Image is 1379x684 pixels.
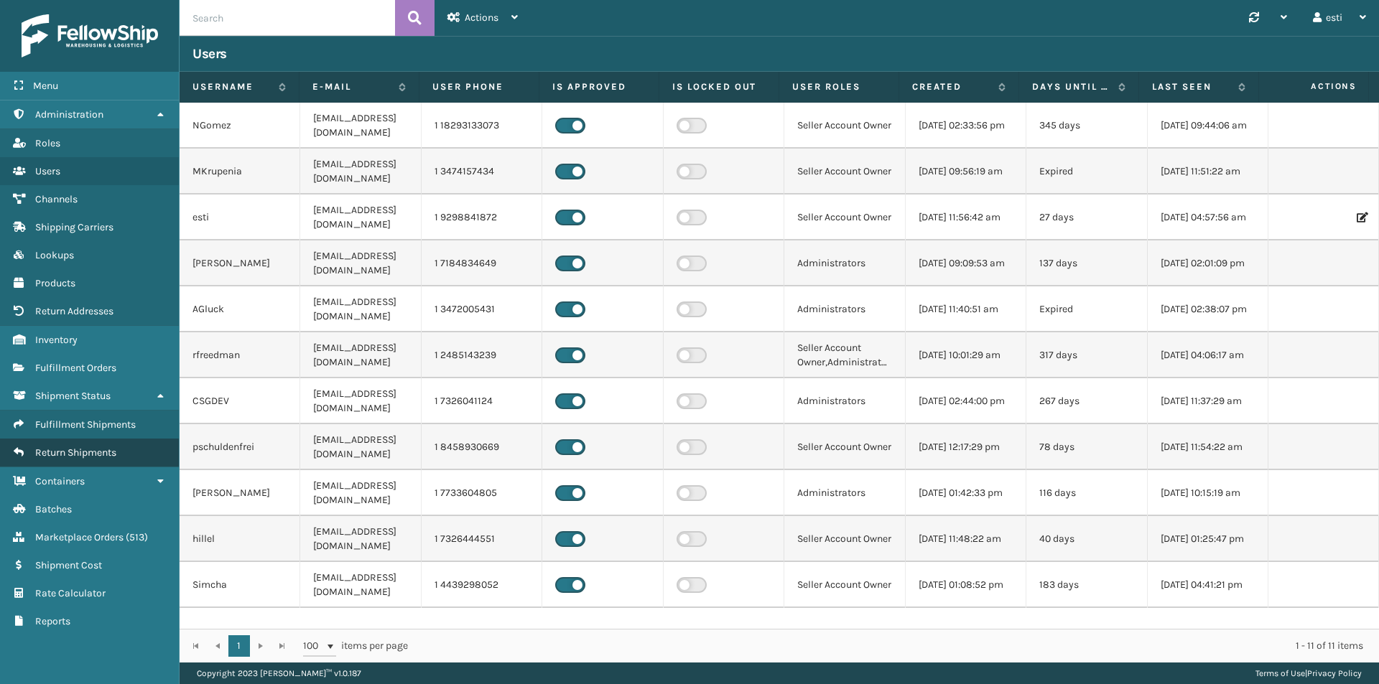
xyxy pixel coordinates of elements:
[1148,378,1268,424] td: [DATE] 11:37:29 am
[784,240,905,286] td: Administrators
[180,149,300,195] td: MKrupenia
[35,362,116,374] span: Fulfillment Orders
[1148,332,1268,378] td: [DATE] 04:06:17 am
[180,332,300,378] td: rfreedman
[906,378,1026,424] td: [DATE] 02:44:00 pm
[1307,668,1362,678] a: Privacy Policy
[180,424,300,470] td: pschuldenfrei
[422,149,542,195] td: 1 3474157434
[784,470,905,516] td: Administrators
[35,305,113,317] span: Return Addresses
[552,80,646,93] label: Is Approved
[1026,103,1147,149] td: 345 days
[192,80,271,93] label: Username
[422,103,542,149] td: 1 18293133073
[784,562,905,608] td: Seller Account Owner
[35,221,113,233] span: Shipping Carriers
[422,240,542,286] td: 1 7184834649
[35,559,102,571] span: Shipment Cost
[1026,470,1147,516] td: 116 days
[906,470,1026,516] td: [DATE] 01:42:33 pm
[35,137,60,149] span: Roles
[1148,516,1268,562] td: [DATE] 01:25:47 pm
[784,332,905,378] td: Seller Account Owner,Administrators
[1148,470,1268,516] td: [DATE] 10:15:19 am
[180,562,300,608] td: Simcha
[303,635,408,657] span: items per page
[180,240,300,286] td: [PERSON_NAME]
[422,562,542,608] td: 1 4439298052
[35,531,124,543] span: Marketplace Orders
[1032,80,1111,93] label: Days until password expires
[1148,103,1268,149] td: [DATE] 09:44:06 am
[784,516,905,562] td: Seller Account Owner
[180,378,300,424] td: CSGDEV
[35,503,72,515] span: Batches
[300,424,421,470] td: [EMAIL_ADDRESS][DOMAIN_NAME]
[300,332,421,378] td: [EMAIL_ADDRESS][DOMAIN_NAME]
[1026,149,1147,195] td: Expired
[465,11,498,24] span: Actions
[792,80,886,93] label: User Roles
[180,103,300,149] td: NGomez
[912,80,991,93] label: Created
[1357,212,1365,222] i: Edit
[35,334,78,346] span: Inventory
[422,470,542,516] td: 1 7733604805
[1152,80,1231,93] label: Last Seen
[35,108,103,121] span: Administration
[784,149,905,195] td: Seller Account Owner
[1026,562,1147,608] td: 183 days
[300,103,421,149] td: [EMAIL_ADDRESS][DOMAIN_NAME]
[180,516,300,562] td: hillel
[35,418,136,431] span: Fulfillment Shipments
[228,635,250,657] a: 1
[303,639,325,653] span: 100
[300,240,421,286] td: [EMAIL_ADDRESS][DOMAIN_NAME]
[1026,516,1147,562] td: 40 days
[1148,149,1268,195] td: [DATE] 11:51:22 am
[180,470,300,516] td: [PERSON_NAME]
[35,446,116,459] span: Return Shipments
[906,516,1026,562] td: [DATE] 11:48:22 am
[197,662,361,684] p: Copyright 2023 [PERSON_NAME]™ v 1.0.187
[300,149,421,195] td: [EMAIL_ADDRESS][DOMAIN_NAME]
[300,286,421,332] td: [EMAIL_ADDRESS][DOMAIN_NAME]
[422,424,542,470] td: 1 8458930669
[1263,75,1365,98] span: Actions
[906,424,1026,470] td: [DATE] 12:17:29 pm
[1148,286,1268,332] td: [DATE] 02:38:07 pm
[1255,662,1362,684] div: |
[35,249,74,261] span: Lookups
[1148,240,1268,286] td: [DATE] 02:01:09 pm
[1148,424,1268,470] td: [DATE] 11:54:22 am
[672,80,766,93] label: Is Locked Out
[35,193,78,205] span: Channels
[906,286,1026,332] td: [DATE] 11:40:51 am
[35,615,70,627] span: Reports
[126,531,148,543] span: ( 513 )
[1148,562,1268,608] td: [DATE] 04:41:21 pm
[906,240,1026,286] td: [DATE] 09:09:53 am
[35,277,75,289] span: Products
[22,14,158,57] img: logo
[33,80,58,92] span: Menu
[422,516,542,562] td: 1 7326444551
[906,149,1026,195] td: [DATE] 09:56:19 am
[312,80,391,93] label: E-mail
[300,516,421,562] td: [EMAIL_ADDRESS][DOMAIN_NAME]
[784,103,905,149] td: Seller Account Owner
[784,195,905,240] td: Seller Account Owner
[1148,195,1268,240] td: [DATE] 04:57:56 am
[906,195,1026,240] td: [DATE] 11:56:42 am
[180,195,300,240] td: esti
[1026,240,1147,286] td: 137 days
[906,103,1026,149] td: [DATE] 02:33:56 pm
[428,639,1363,653] div: 1 - 11 of 11 items
[1026,195,1147,240] td: 27 days
[784,378,905,424] td: Administrators
[35,587,106,599] span: Rate Calculator
[1026,332,1147,378] td: 317 days
[422,332,542,378] td: 1 2485143239
[192,45,227,62] h3: Users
